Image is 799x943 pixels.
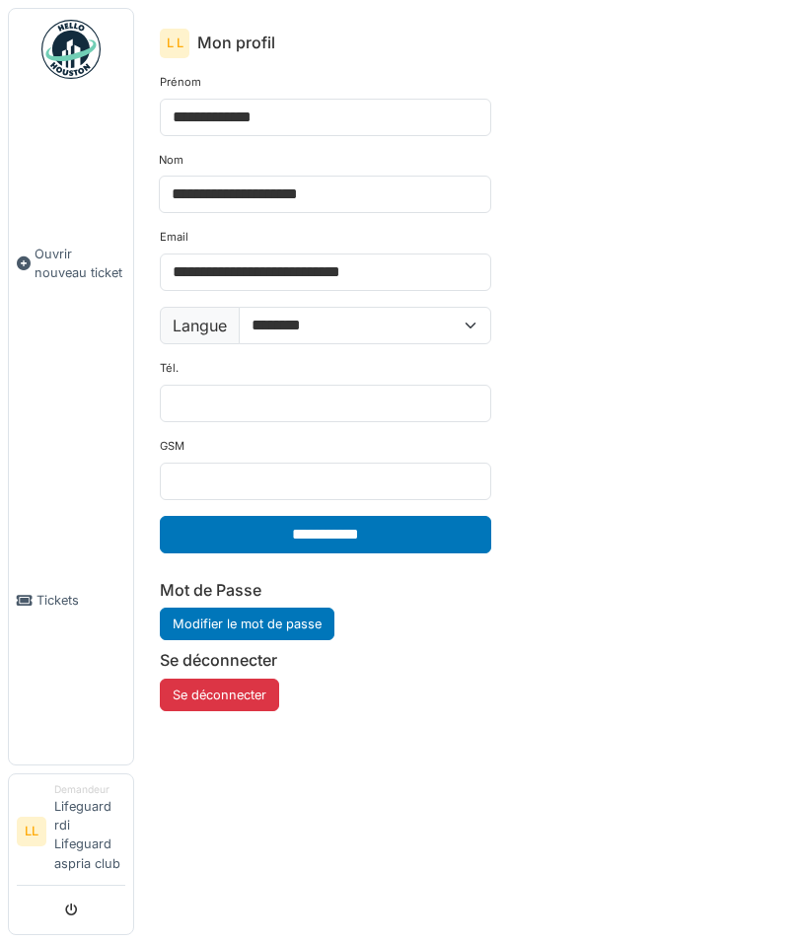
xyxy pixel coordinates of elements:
[36,591,125,610] span: Tickets
[35,245,125,282] span: Ouvrir nouveau ticket
[197,34,275,52] h6: Mon profil
[54,782,125,881] li: Lifeguard rdi Lifeguard aspria club
[54,782,125,797] div: Demandeur
[160,307,240,344] label: Langue
[160,581,491,600] h6: Mot de Passe
[9,90,133,436] a: Ouvrir nouveau ticket
[160,74,201,91] label: Prénom
[9,436,133,763] a: Tickets
[17,817,46,846] li: LL
[160,679,279,711] button: Se déconnecter
[160,229,188,246] label: Email
[160,360,179,377] label: Tél.
[160,29,189,58] div: L L
[41,20,101,79] img: Badge_color-CXgf-gQk.svg
[160,438,184,455] label: GSM
[160,608,334,640] a: Modifier le mot de passe
[17,782,125,886] a: LL DemandeurLifeguard rdi Lifeguard aspria club
[160,651,491,670] h6: Se déconnecter
[159,152,183,169] label: Nom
